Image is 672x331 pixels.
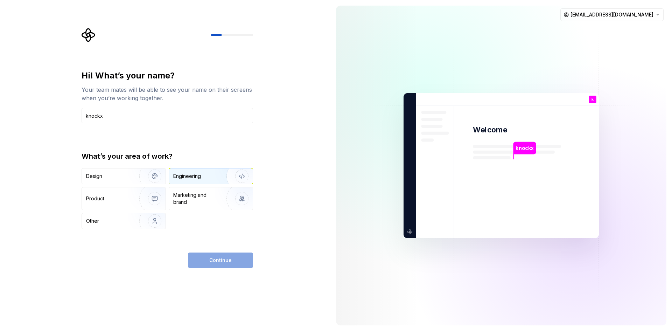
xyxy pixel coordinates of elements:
p: Welcome [473,125,507,135]
div: Engineering [173,173,201,180]
input: Han Solo [82,108,253,123]
div: Hi! What’s your name? [82,70,253,81]
div: Your team mates will be able to see your name on their screens when you’re working together. [82,85,253,102]
div: Other [86,218,99,225]
button: [EMAIL_ADDRESS][DOMAIN_NAME] [560,8,664,21]
div: Design [86,173,102,180]
div: Product [86,195,104,202]
svg: Supernova Logo [82,28,96,42]
p: k [591,97,594,101]
p: knockx [516,144,533,152]
div: Marketing and brand [173,192,220,206]
div: What’s your area of work? [82,151,253,161]
span: [EMAIL_ADDRESS][DOMAIN_NAME] [570,11,653,18]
